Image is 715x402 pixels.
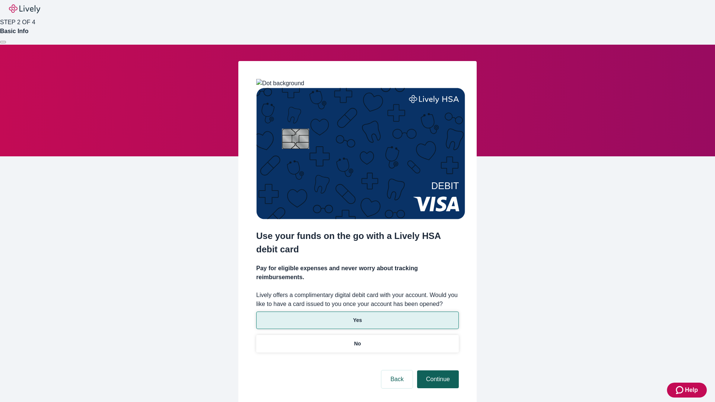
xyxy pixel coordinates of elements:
[354,340,361,348] p: No
[417,370,459,388] button: Continue
[256,229,459,256] h2: Use your funds on the go with a Lively HSA debit card
[381,370,413,388] button: Back
[676,386,685,395] svg: Zendesk support icon
[256,312,459,329] button: Yes
[256,88,465,219] img: Debit card
[256,79,304,88] img: Dot background
[256,264,459,282] h4: Pay for eligible expenses and never worry about tracking reimbursements.
[256,291,459,309] label: Lively offers a complimentary digital debit card with your account. Would you like to have a card...
[256,335,459,352] button: No
[9,4,40,13] img: Lively
[667,383,707,398] button: Zendesk support iconHelp
[685,386,698,395] span: Help
[353,316,362,324] p: Yes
